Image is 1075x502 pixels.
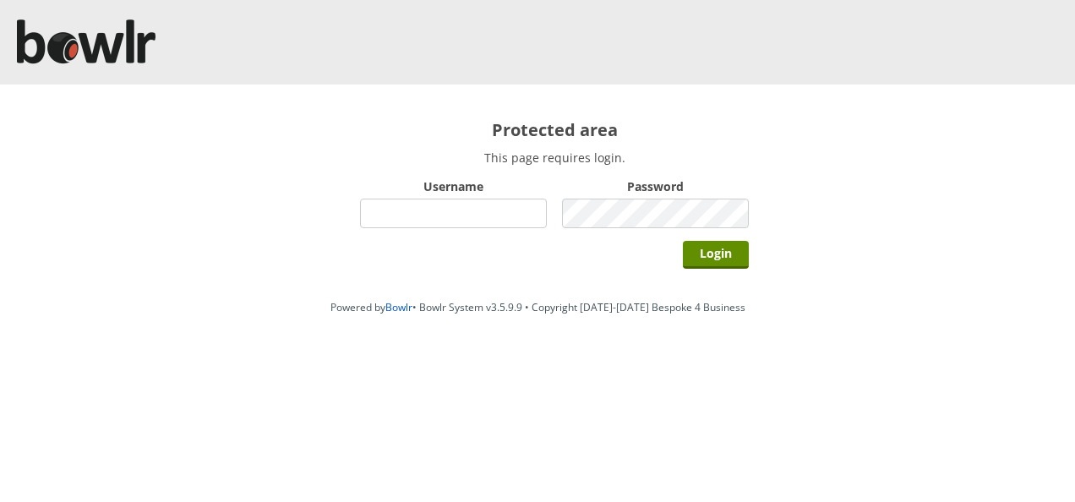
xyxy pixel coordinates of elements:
label: Password [562,178,749,194]
h2: Protected area [360,118,749,141]
span: Powered by • Bowlr System v3.5.9.9 • Copyright [DATE]-[DATE] Bespoke 4 Business [330,300,745,314]
input: Login [683,241,749,269]
label: Username [360,178,547,194]
p: This page requires login. [360,150,749,166]
a: Bowlr [385,300,412,314]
